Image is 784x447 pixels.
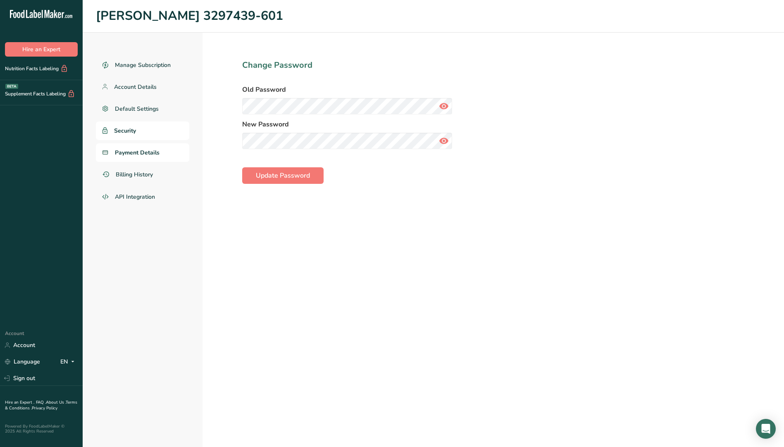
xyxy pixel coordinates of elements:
[5,399,34,405] a: Hire an Expert .
[115,105,159,113] span: Default Settings
[5,84,18,89] div: BETA
[242,85,452,95] label: Old Password
[96,121,189,140] a: Security
[96,165,189,184] a: Billing History
[242,167,324,184] button: Update Password
[96,7,771,26] h1: [PERSON_NAME] 3297439-601
[242,119,452,129] label: New Password
[96,78,189,96] a: Account Details
[115,148,160,157] span: Payment Details
[5,399,77,411] a: Terms & Conditions .
[114,83,157,91] span: Account Details
[5,354,40,369] a: Language
[756,419,776,439] div: Open Intercom Messenger
[96,143,189,162] a: Payment Details
[5,42,78,57] button: Hire an Expert
[114,126,136,135] span: Security
[116,170,153,179] span: Billing History
[60,357,78,367] div: EN
[5,424,78,434] div: Powered By FoodLabelMaker © 2025 All Rights Reserved
[242,59,452,71] div: Change Password
[36,399,46,405] a: FAQ .
[46,399,66,405] a: About Us .
[256,171,310,181] span: Update Password
[115,193,155,201] span: API Integration
[96,56,189,74] a: Manage Subscription
[115,61,171,69] span: Manage Subscription
[32,405,57,411] a: Privacy Policy
[96,100,189,118] a: Default Settings
[96,187,189,207] a: API Integration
